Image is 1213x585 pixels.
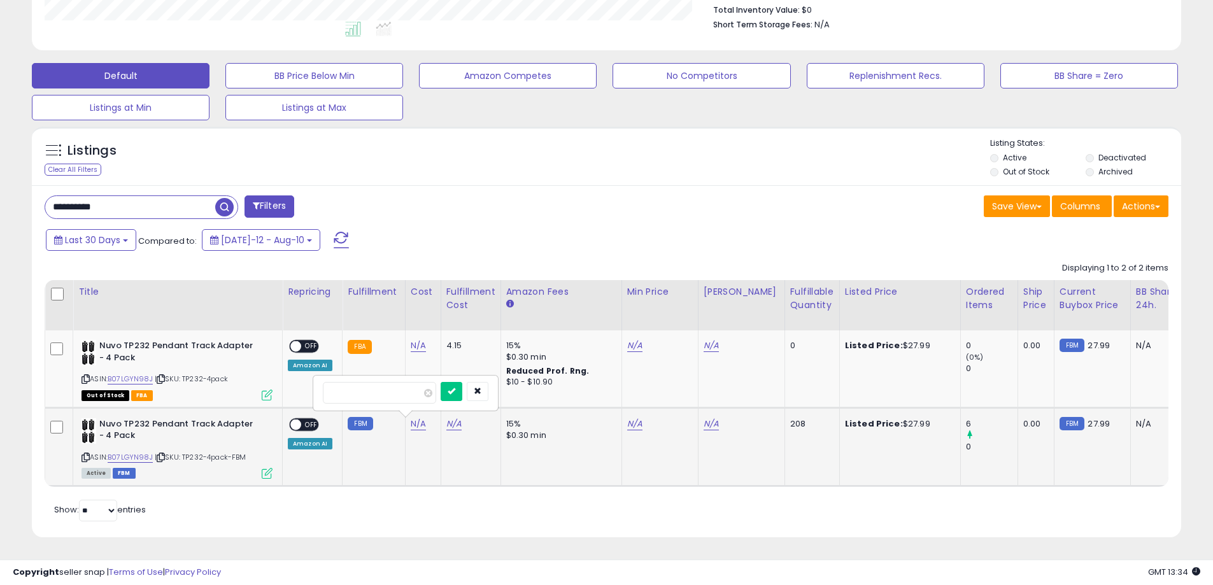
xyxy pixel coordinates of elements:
[1060,200,1100,213] span: Columns
[348,417,372,430] small: FBM
[627,418,642,430] a: N/A
[990,137,1181,150] p: Listing States:
[613,63,790,88] button: No Competitors
[348,340,371,354] small: FBA
[32,95,209,120] button: Listings at Min
[506,299,514,310] small: Amazon Fees.
[1003,152,1026,163] label: Active
[411,285,436,299] div: Cost
[301,419,322,430] span: OFF
[99,418,254,445] b: Nuvo TP232 Pendant Track Adapter - 4 Pack
[82,468,111,479] span: All listings currently available for purchase on Amazon
[13,567,221,579] div: seller snap | |
[845,418,951,430] div: $27.99
[845,339,903,351] b: Listed Price:
[704,339,719,352] a: N/A
[845,340,951,351] div: $27.99
[109,566,163,578] a: Terms of Use
[288,438,332,449] div: Amazon AI
[627,339,642,352] a: N/A
[78,285,277,299] div: Title
[108,452,153,463] a: B07LGYN98J
[1136,285,1182,312] div: BB Share 24h.
[713,1,1159,17] li: $0
[225,95,403,120] button: Listings at Max
[155,452,246,462] span: | SKU: TP232-4pack-FBM
[814,18,830,31] span: N/A
[966,352,984,362] small: (0%)
[82,390,129,401] span: All listings that are currently out of stock and unavailable for purchase on Amazon
[984,195,1050,217] button: Save View
[713,4,800,15] b: Total Inventory Value:
[627,285,693,299] div: Min Price
[506,340,612,351] div: 15%
[1060,339,1084,352] small: FBM
[713,19,812,30] b: Short Term Storage Fees:
[99,340,254,367] b: Nuvo TP232 Pendant Track Adapter - 4 Pack
[32,63,209,88] button: Default
[790,340,830,351] div: 0
[966,363,1018,374] div: 0
[1088,418,1110,430] span: 27.99
[506,365,590,376] b: Reduced Prof. Rng.
[13,566,59,578] strong: Copyright
[704,285,779,299] div: [PERSON_NAME]
[966,340,1018,351] div: 0
[1136,418,1178,430] div: N/A
[65,234,120,246] span: Last 30 Days
[845,285,955,299] div: Listed Price
[1023,340,1044,351] div: 0.00
[411,418,426,430] a: N/A
[1052,195,1112,217] button: Columns
[966,285,1012,312] div: Ordered Items
[288,285,337,299] div: Repricing
[82,340,96,365] img: 418qFiP1dLL._SL40_.jpg
[1114,195,1168,217] button: Actions
[790,418,830,430] div: 208
[1062,262,1168,274] div: Displaying 1 to 2 of 2 items
[1000,63,1178,88] button: BB Share = Zero
[1023,418,1044,430] div: 0.00
[1136,340,1178,351] div: N/A
[82,418,273,477] div: ASIN:
[446,340,491,351] div: 4.15
[221,234,304,246] span: [DATE]-12 - Aug-10
[348,285,399,299] div: Fulfillment
[1148,566,1200,578] span: 2025-09-10 13:34 GMT
[704,418,719,430] a: N/A
[301,341,322,352] span: OFF
[82,418,96,444] img: 418qFiP1dLL._SL40_.jpg
[506,418,612,430] div: 15%
[82,340,273,399] div: ASIN:
[1060,285,1125,312] div: Current Buybox Price
[807,63,984,88] button: Replenishment Recs.
[446,285,495,312] div: Fulfillment Cost
[1098,152,1146,163] label: Deactivated
[46,229,136,251] button: Last 30 Days
[202,229,320,251] button: [DATE]-12 - Aug-10
[1060,417,1084,430] small: FBM
[108,374,153,384] a: B07LGYN98J
[165,566,221,578] a: Privacy Policy
[245,195,294,218] button: Filters
[138,235,197,247] span: Compared to:
[1023,285,1049,312] div: Ship Price
[1003,166,1049,177] label: Out of Stock
[155,374,228,384] span: | SKU: TP232-4pack
[845,418,903,430] b: Listed Price:
[506,430,612,441] div: $0.30 min
[67,142,117,160] h5: Listings
[446,418,462,430] a: N/A
[506,285,616,299] div: Amazon Fees
[506,351,612,363] div: $0.30 min
[506,377,612,388] div: $10 - $10.90
[131,390,153,401] span: FBA
[966,441,1018,453] div: 0
[54,504,146,516] span: Show: entries
[1098,166,1133,177] label: Archived
[288,360,332,371] div: Amazon AI
[966,418,1018,430] div: 6
[225,63,403,88] button: BB Price Below Min
[45,164,101,176] div: Clear All Filters
[113,468,136,479] span: FBM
